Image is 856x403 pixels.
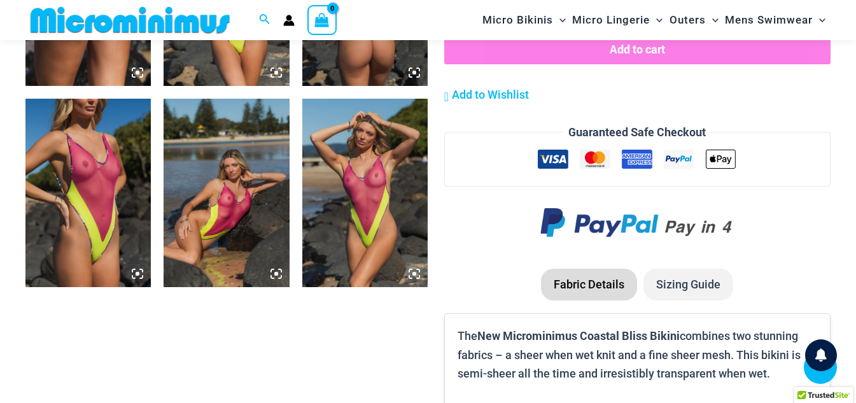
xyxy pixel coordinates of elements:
span: Micro Lingerie [572,4,650,36]
img: Coastal Bliss Leopard Sunset 827 One Piece Monokini [164,99,289,287]
span: Outers [670,4,706,36]
span: Micro Bikinis [482,4,553,36]
a: View Shopping Cart, empty [307,5,337,34]
span: Menu Toggle [813,4,825,36]
span: Menu Toggle [553,4,566,36]
span: Menu Toggle [706,4,719,36]
img: Coastal Bliss Leopard Sunset 827 One Piece Monokini [302,99,428,287]
li: Fabric Details [541,269,637,300]
a: OutersMenu ToggleMenu Toggle [666,4,722,36]
img: MM SHOP LOGO FLAT [25,6,235,34]
a: Account icon link [283,15,295,26]
nav: Site Navigation [477,2,831,38]
a: Add to Wishlist [444,85,529,104]
span: Add to Wishlist [452,88,529,101]
p: The combines two stunning fabrics – a sheer when wet knit and a fine sheer mesh. This bikini is s... [458,327,817,383]
a: Mens SwimwearMenu ToggleMenu Toggle [722,4,829,36]
li: Sizing Guide [643,269,733,300]
img: Coastal Bliss Leopard Sunset 827 One Piece Monokini [25,99,151,287]
a: Micro BikinisMenu ToggleMenu Toggle [479,4,569,36]
a: Micro LingerieMenu ToggleMenu Toggle [569,4,666,36]
span: Menu Toggle [650,4,663,36]
legend: Guaranteed Safe Checkout [563,123,711,142]
a: Search icon link [259,12,270,28]
span: Mens Swimwear [725,4,813,36]
b: New Microminimus Coastal Bliss Bikini [477,328,680,343]
button: Add to cart [444,34,831,64]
